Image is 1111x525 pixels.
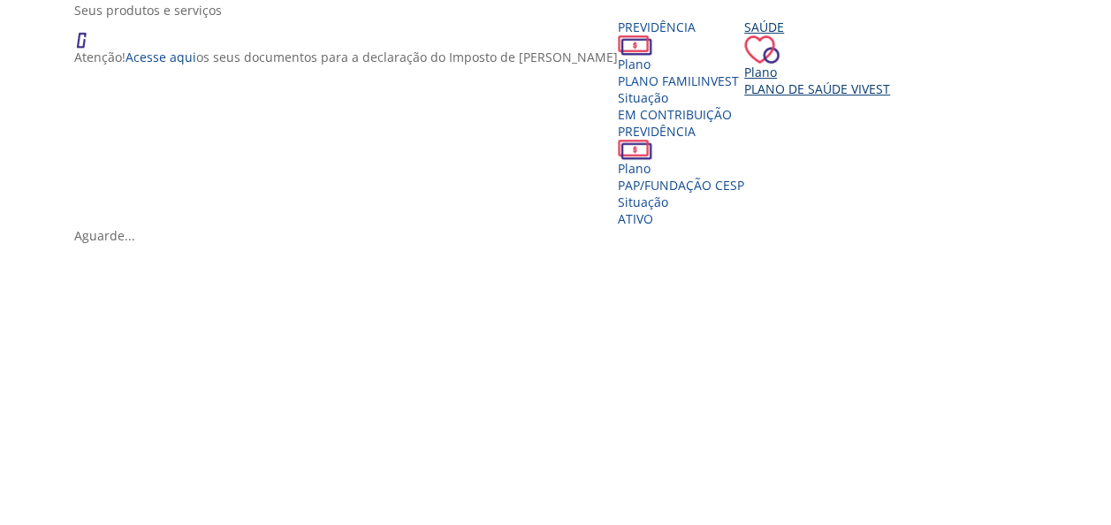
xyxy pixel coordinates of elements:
[618,19,744,123] a: Previdência PlanoPLANO FAMILINVEST SituaçãoEM CONTRIBUIÇÃO
[744,19,890,97] a: Saúde PlanoPlano de Saúde VIVEST
[744,80,890,97] span: Plano de Saúde VIVEST
[618,140,652,160] img: ico_dinheiro.png
[618,123,744,140] div: Previdência
[618,72,739,89] span: PLANO FAMILINVEST
[744,19,890,35] div: Saúde
[74,227,1050,244] div: Aguarde...
[618,123,744,227] a: Previdência PlanoPAP/FUNDAÇÃO CESP SituaçãoAtivo
[74,2,1050,244] section: <span lang="en" dir="ltr">ProdutosCard</span>
[618,56,744,72] div: Plano
[618,177,744,194] span: PAP/FUNDAÇÃO CESP
[618,19,744,35] div: Previdência
[618,35,652,56] img: ico_dinheiro.png
[618,106,732,123] span: EM CONTRIBUIÇÃO
[74,19,104,49] img: ico_atencao.png
[618,194,744,210] div: Situação
[618,160,744,177] div: Plano
[618,89,744,106] div: Situação
[126,49,196,65] a: Acesse aqui
[618,210,653,227] span: Ativo
[74,2,1050,19] div: Seus produtos e serviços
[744,35,780,64] img: ico_coracao.png
[74,49,618,65] p: Atenção! os seus documentos para a declaração do Imposto de [PERSON_NAME]
[744,64,890,80] div: Plano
